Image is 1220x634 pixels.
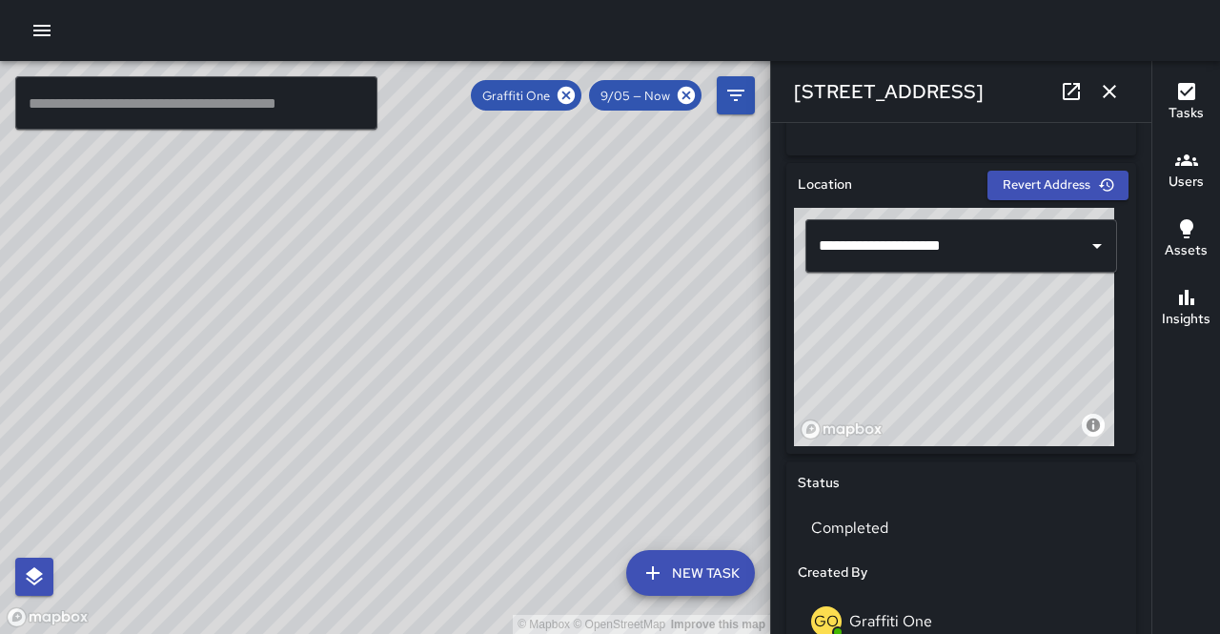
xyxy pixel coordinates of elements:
button: Users [1152,137,1220,206]
button: Open [1084,233,1110,259]
span: 9/05 — Now [589,88,681,104]
button: New Task [626,550,755,596]
p: GO [814,610,839,633]
h6: Insights [1162,309,1210,330]
p: Graffiti One [849,611,932,631]
span: Graffiti One [471,88,561,104]
h6: Tasks [1169,103,1204,124]
button: Tasks [1152,69,1220,137]
div: 9/05 — Now [589,80,701,111]
div: Graffiti One [471,80,581,111]
h6: Status [798,473,840,494]
h6: [STREET_ADDRESS] [794,76,984,107]
h6: Users [1169,172,1204,193]
button: Assets [1152,206,1220,275]
button: Insights [1152,275,1220,343]
p: Completed [811,517,1111,540]
h6: Location [798,174,852,195]
h6: Assets [1165,240,1208,261]
button: Revert Address [987,171,1128,200]
button: Filters [717,76,755,114]
h6: Created By [798,562,867,583]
